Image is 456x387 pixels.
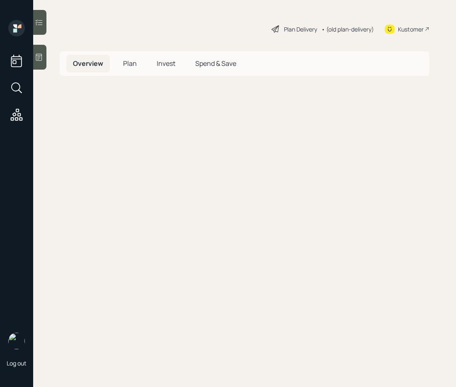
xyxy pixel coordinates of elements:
[123,59,137,68] span: Plan
[398,25,424,34] div: Kustomer
[8,333,25,349] img: sami-boghos-headshot.png
[73,59,103,68] span: Overview
[195,59,236,68] span: Spend & Save
[321,25,374,34] div: • (old plan-delivery)
[284,25,317,34] div: Plan Delivery
[157,59,175,68] span: Invest
[7,359,27,367] div: Log out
